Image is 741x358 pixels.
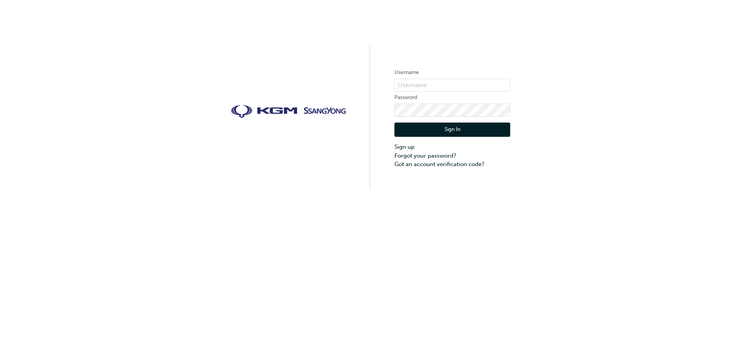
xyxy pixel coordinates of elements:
input: Username [394,79,510,92]
a: Sign up [394,143,510,151]
button: Sign In [394,123,510,137]
label: Username [394,68,510,77]
a: Forgot your password? [394,151,510,160]
img: kgm [231,105,347,119]
label: Password [394,93,510,102]
a: Got an account verification code? [394,160,510,169]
